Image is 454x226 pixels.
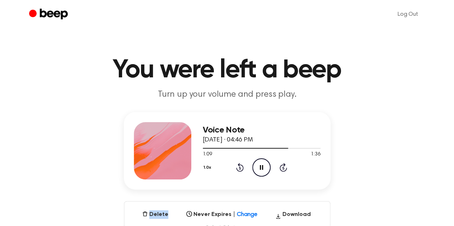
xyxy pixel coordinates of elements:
span: 1:36 [311,151,320,158]
button: Download [272,210,314,222]
a: Log Out [390,6,425,23]
h1: You were left a beep [43,57,411,83]
button: 1.0x [203,162,214,174]
span: [DATE] · 04:46 PM [203,137,253,143]
span: 1:09 [203,151,212,158]
p: Turn up your volume and press play. [89,89,365,101]
a: Beep [29,8,70,21]
h3: Voice Note [203,125,320,135]
button: Delete [139,210,171,219]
